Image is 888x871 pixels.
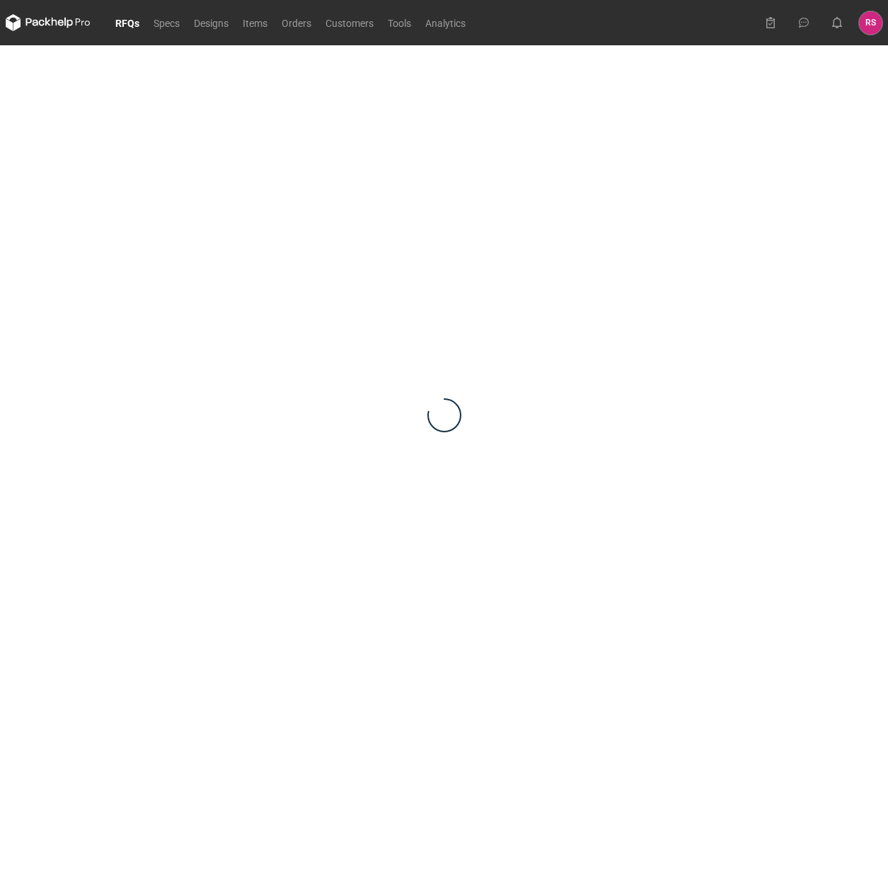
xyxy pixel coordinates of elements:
a: Tools [381,14,418,31]
a: Customers [318,14,381,31]
a: Specs [146,14,187,31]
svg: Packhelp Pro [6,14,91,31]
button: RS [859,11,882,35]
div: Rafał Stani [859,11,882,35]
a: Analytics [418,14,473,31]
a: Items [236,14,275,31]
a: Designs [187,14,236,31]
a: Orders [275,14,318,31]
a: RFQs [108,14,146,31]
